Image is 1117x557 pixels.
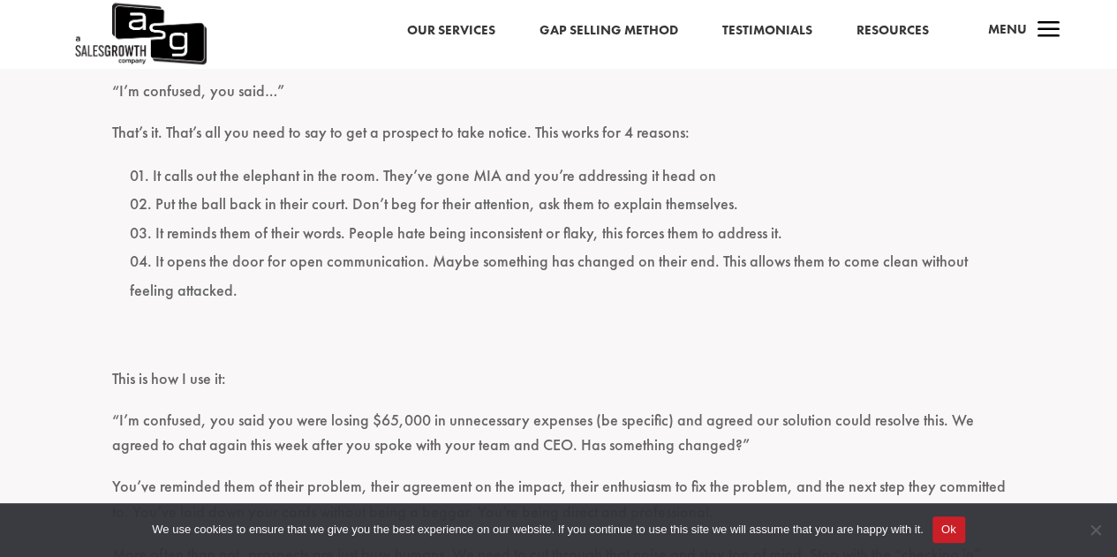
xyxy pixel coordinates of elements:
[406,19,494,42] a: Our Services
[987,20,1026,38] span: Menu
[112,79,1006,120] p: “I’m confused, you said…”
[1086,521,1104,538] span: No
[130,219,1006,247] li: It reminds them of their words. People hate being inconsistent or flaky, this forces them to addr...
[856,19,928,42] a: Resources
[721,19,811,42] a: Testimonials
[152,521,923,538] span: We use cookies to ensure that we give you the best experience on our website. If you continue to ...
[112,120,1006,162] p: That’s it. That’s all you need to say to get a prospect to take notice. This works for 4 reasons:
[1030,13,1066,49] span: a
[130,190,1006,218] li: Put the ball back in their court. Don’t beg for their attention, ask them to explain themselves.
[539,19,677,42] a: Gap Selling Method
[112,474,1006,541] p: You’ve reminded them of their problem, their agreement on the impact, their enthusiasm to fix the...
[130,162,1006,190] li: It calls out the elephant in the room. They’ve gone MIA and you’re addressing it head on
[130,247,1006,305] li: It opens the door for open communication. Maybe something has changed on their end. This allows t...
[112,408,1006,475] p: “I’m confused, you said you were losing $65,000 in unnecessary expenses (be specific) and agreed ...
[112,366,1006,408] p: This is how I use it:
[932,516,965,543] button: Ok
